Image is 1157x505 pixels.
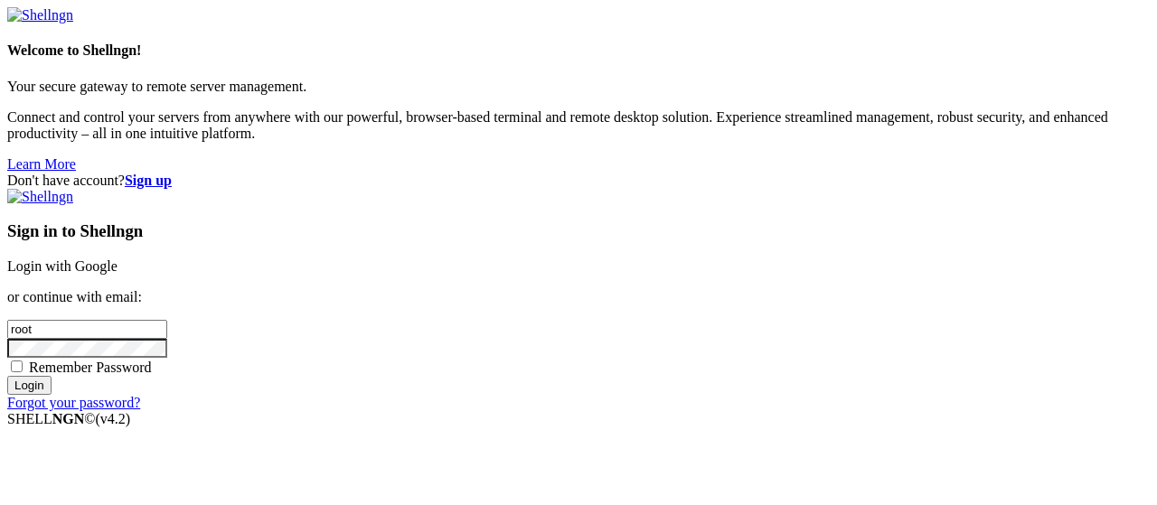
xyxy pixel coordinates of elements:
[7,173,1150,189] div: Don't have account?
[7,411,130,426] span: SHELL ©
[96,411,131,426] span: 4.2.0
[125,173,172,188] a: Sign up
[7,109,1150,142] p: Connect and control your servers from anywhere with our powerful, browser-based terminal and remo...
[7,395,140,410] a: Forgot your password?
[29,360,152,375] span: Remember Password
[7,189,73,205] img: Shellngn
[52,411,85,426] b: NGN
[7,42,1150,59] h4: Welcome to Shellngn!
[7,320,167,339] input: Email address
[7,156,76,172] a: Learn More
[11,360,23,372] input: Remember Password
[7,7,73,23] img: Shellngn
[7,376,52,395] input: Login
[7,258,118,274] a: Login with Google
[7,289,1150,305] p: or continue with email:
[7,79,1150,95] p: Your secure gateway to remote server management.
[7,221,1150,241] h3: Sign in to Shellngn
